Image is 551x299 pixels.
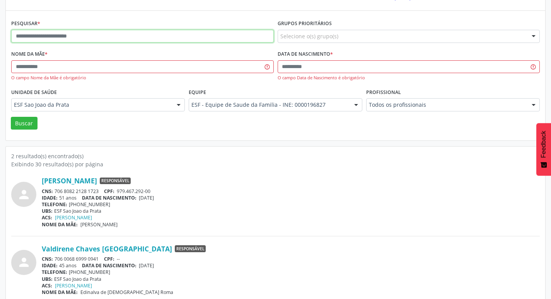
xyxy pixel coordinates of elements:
button: Feedback - Mostrar pesquisa [536,123,551,176]
span: Responsável [100,178,131,185]
a: [PERSON_NAME] [42,176,97,185]
div: O campo Nome da Mãe é obrigatório [11,75,274,81]
label: Equipe [189,86,206,98]
label: Grupos prioritários [278,18,332,30]
div: ESF Sao Joao da Prata [42,208,540,214]
label: Nome da mãe [11,48,48,60]
i: person [17,255,31,269]
div: 706 8082 2128 1723 [42,188,540,195]
span: UBS: [42,276,53,282]
span: Selecione o(s) grupo(s) [280,32,338,40]
div: ESF Sao Joao da Prata [42,276,540,282]
span: -- [117,256,120,262]
div: 2 resultado(s) encontrado(s) [11,152,540,160]
div: Exibindo 30 resultado(s) por página [11,160,540,168]
span: CPF: [104,256,114,262]
span: Edinalva de [DEMOGRAPHIC_DATA] Roma [80,289,173,296]
button: Buscar [11,117,38,130]
span: ESF - Equipe de Saude da Familia - INE: 0000196827 [191,101,346,109]
i: person [17,188,31,202]
div: 45 anos [42,262,540,269]
label: Pesquisar [11,18,40,30]
span: DATA DE NASCIMENTO: [82,262,136,269]
label: Profissional [366,86,401,98]
div: 706 0068 6999 0941 [42,256,540,262]
a: [PERSON_NAME] [55,282,92,289]
span: UBS: [42,208,53,214]
span: ESF Sao Joao da Prata [14,101,169,109]
span: CNS: [42,188,53,195]
span: [DATE] [139,262,154,269]
span: ACS: [42,282,52,289]
span: Feedback [540,131,547,158]
span: Responsável [175,245,206,252]
span: DATA DE NASCIMENTO: [82,195,136,201]
div: 51 anos [42,195,540,201]
div: O campo Data de Nascimento é obrigatório [278,75,540,81]
div: [PHONE_NUMBER] [42,201,540,208]
span: NOME DA MÃE: [42,221,78,228]
label: Data de nascimento [278,48,333,60]
span: IDADE: [42,262,58,269]
span: 979.467.292-00 [117,188,150,195]
span: Todos os profissionais [369,101,524,109]
span: IDADE: [42,195,58,201]
a: [PERSON_NAME] [55,214,92,221]
span: ACS: [42,214,52,221]
span: CPF: [104,188,114,195]
a: Valdirene Chaves [GEOGRAPHIC_DATA] [42,244,172,253]
span: TELEFONE: [42,201,67,208]
div: [PHONE_NUMBER] [42,269,540,275]
span: NOME DA MÃE: [42,289,78,296]
label: Unidade de saúde [11,86,57,98]
span: TELEFONE: [42,269,67,275]
span: [PERSON_NAME] [80,221,118,228]
span: [DATE] [139,195,154,201]
span: CNS: [42,256,53,262]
